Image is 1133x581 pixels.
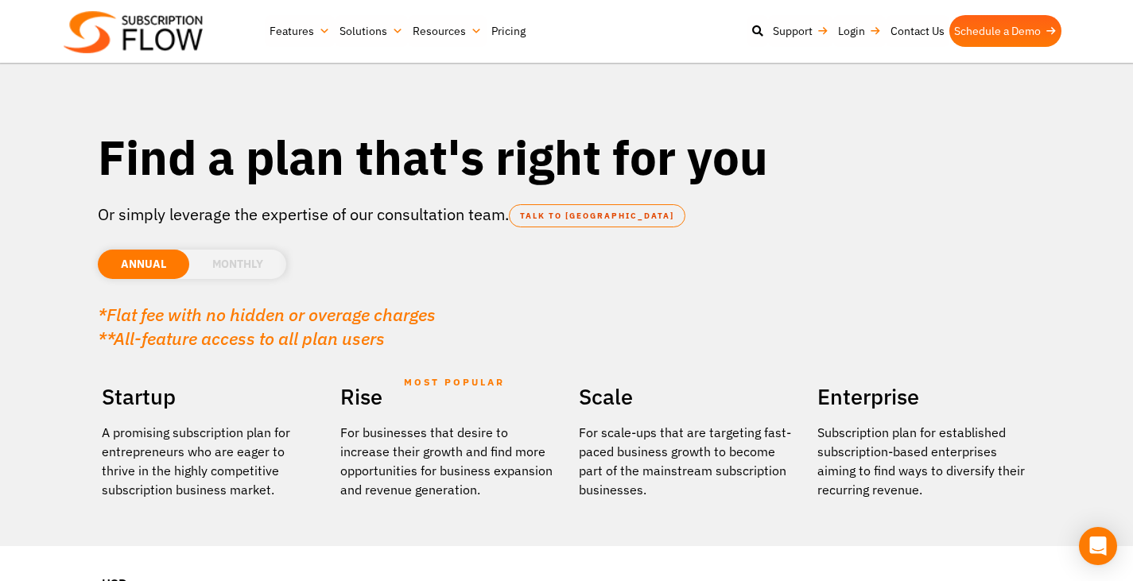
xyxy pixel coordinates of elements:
[64,11,203,53] img: Subscriptionflow
[340,423,555,499] div: For businesses that desire to increase their growth and find more opportunities for business expa...
[265,15,335,47] a: Features
[1079,527,1117,565] div: Open Intercom Messenger
[579,378,793,415] h2: Scale
[833,15,886,47] a: Login
[98,127,1036,187] h1: Find a plan that's right for you
[102,378,316,415] h2: Startup
[98,303,436,326] em: *Flat fee with no hidden or overage charges
[408,15,487,47] a: Resources
[949,15,1061,47] a: Schedule a Demo
[335,15,408,47] a: Solutions
[98,327,385,350] em: **All-feature access to all plan users
[98,250,189,279] li: ANNUAL
[886,15,949,47] a: Contact Us
[817,378,1032,415] h2: Enterprise
[768,15,833,47] a: Support
[189,250,286,279] li: MONTHLY
[487,15,530,47] a: Pricing
[340,378,555,415] h2: Rise
[579,423,793,499] div: For scale-ups that are targeting fast-paced business growth to become part of the mainstream subs...
[98,203,1036,227] p: Or simply leverage the expertise of our consultation team.
[404,364,505,401] span: MOST POPULAR
[102,423,316,499] p: A promising subscription plan for entrepreneurs who are eager to thrive in the highly competitive...
[817,423,1032,499] p: Subscription plan for established subscription-based enterprises aiming to find ways to diversify...
[509,204,685,227] a: TALK TO [GEOGRAPHIC_DATA]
